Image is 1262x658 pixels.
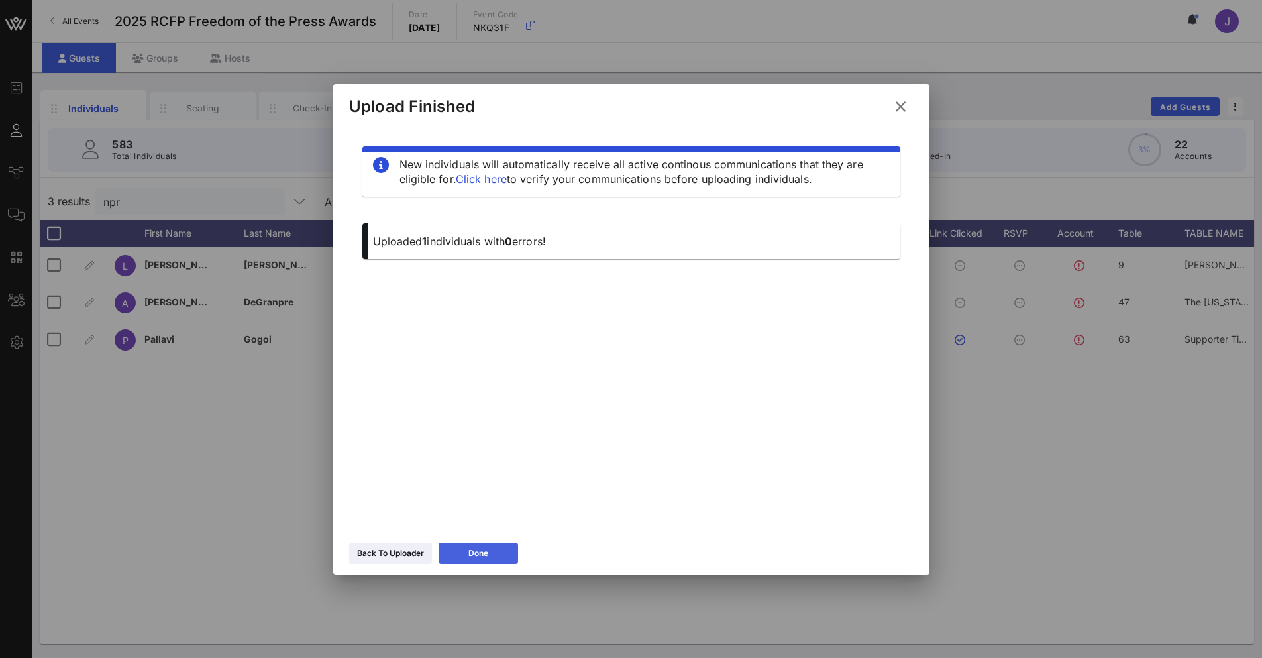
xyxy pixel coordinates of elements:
[399,157,890,186] div: New individuals will automatically receive all active continous communications that they are elig...
[373,234,890,248] p: Uploaded individuals with errors!
[349,97,476,117] div: Upload Finished
[357,547,424,560] div: Back To Uploader
[439,543,518,564] button: Done
[422,235,427,248] span: 1
[468,547,488,560] div: Done
[349,543,432,564] button: Back To Uploader
[456,172,507,186] a: Click here
[505,235,512,248] span: 0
